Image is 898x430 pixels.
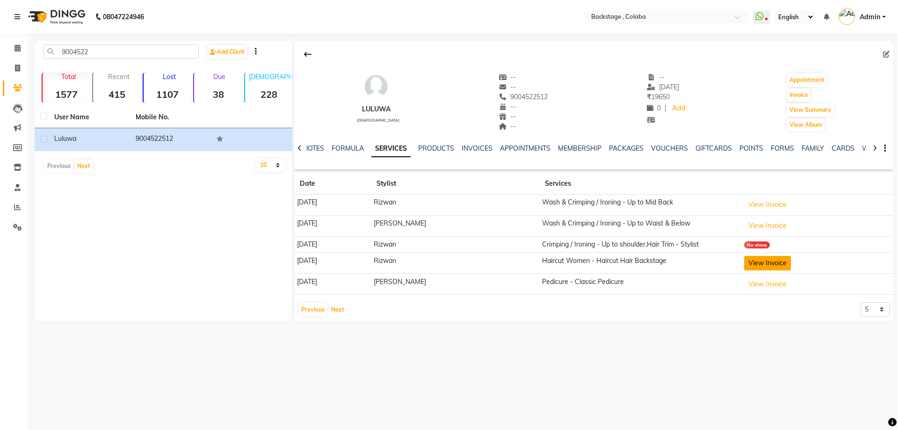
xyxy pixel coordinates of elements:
[54,134,76,143] span: Luluwa
[744,256,791,270] button: View Invoice
[787,103,833,117] button: View Summary
[371,195,539,216] td: Rizwan
[208,45,247,58] a: Add Client
[739,144,763,153] a: POINTS
[371,274,539,295] td: [PERSON_NAME]
[647,73,665,81] span: --
[353,104,399,114] div: Luluwa
[462,144,492,153] a: INVOICES
[43,44,199,59] input: Search by Name/Mobile/Email/Code
[332,144,364,153] a: FORMULA
[147,73,191,81] p: Lost
[744,219,791,233] button: View Invoice
[144,88,191,100] strong: 1107
[371,215,539,236] td: [PERSON_NAME]
[294,173,371,195] th: Date
[499,93,548,101] span: 9004522512
[303,144,324,153] a: NOTES
[647,104,661,112] span: 0
[418,144,454,153] a: PRODUCTS
[294,215,371,236] td: [DATE]
[670,102,687,115] a: Add
[249,73,293,81] p: [DEMOGRAPHIC_DATA]
[802,144,824,153] a: FAMILY
[371,236,539,253] td: Rizwan
[24,4,88,30] img: logo
[362,73,390,101] img: avatar
[294,236,371,253] td: [DATE]
[651,144,688,153] a: VOUCHERS
[860,12,880,22] span: Admin
[103,4,144,30] b: 08047224946
[294,253,371,274] td: [DATE]
[194,88,242,100] strong: 38
[744,197,791,212] button: View Invoice
[695,144,732,153] a: GIFTCARDS
[371,140,411,157] a: SERVICES
[499,73,516,81] span: --
[294,195,371,216] td: [DATE]
[539,215,741,236] td: Wash & Crimping / Ironing - Up to Waist & Below
[130,128,211,151] td: 9004522512
[862,144,889,153] a: WALLET
[499,102,516,111] span: --
[299,303,327,316] button: Previous
[539,173,741,195] th: Services
[539,253,741,274] td: Haircut Women - Haircut Hair Backstage
[371,253,539,274] td: Rizwan
[832,144,855,153] a: CARDS
[839,8,855,25] img: Admin
[609,144,644,153] a: PACKAGES
[558,144,601,153] a: MEMBERSHIP
[744,241,770,248] div: No show
[744,277,791,292] button: View Invoice
[357,118,399,123] span: [DEMOGRAPHIC_DATA]
[647,93,651,101] span: ₹
[500,144,550,153] a: APPOINTMENTS
[647,83,679,91] span: [DATE]
[43,88,90,100] strong: 1577
[294,274,371,295] td: [DATE]
[499,83,516,91] span: --
[771,144,794,153] a: FORMS
[93,88,141,100] strong: 415
[539,274,741,295] td: Pedicure - Classic Pedicure
[499,122,516,131] span: --
[665,103,666,113] span: |
[49,107,130,128] th: User Name
[97,73,141,81] p: Recent
[499,112,516,121] span: --
[371,173,539,195] th: Stylist
[787,118,825,131] button: View Album
[787,73,827,87] button: Appointment
[329,303,347,316] button: Next
[787,88,811,102] button: Invoice
[539,195,741,216] td: Wash & Crimping / Ironing - Up to Mid Back
[298,45,318,63] div: Back to Client
[245,88,293,100] strong: 228
[196,73,242,81] p: Due
[130,107,211,128] th: Mobile No.
[75,160,93,173] button: Next
[647,93,670,101] span: 19650
[539,236,741,253] td: Crimping / Ironing - Up to shoulder,Hair Trim - Stylist
[46,73,90,81] p: Total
